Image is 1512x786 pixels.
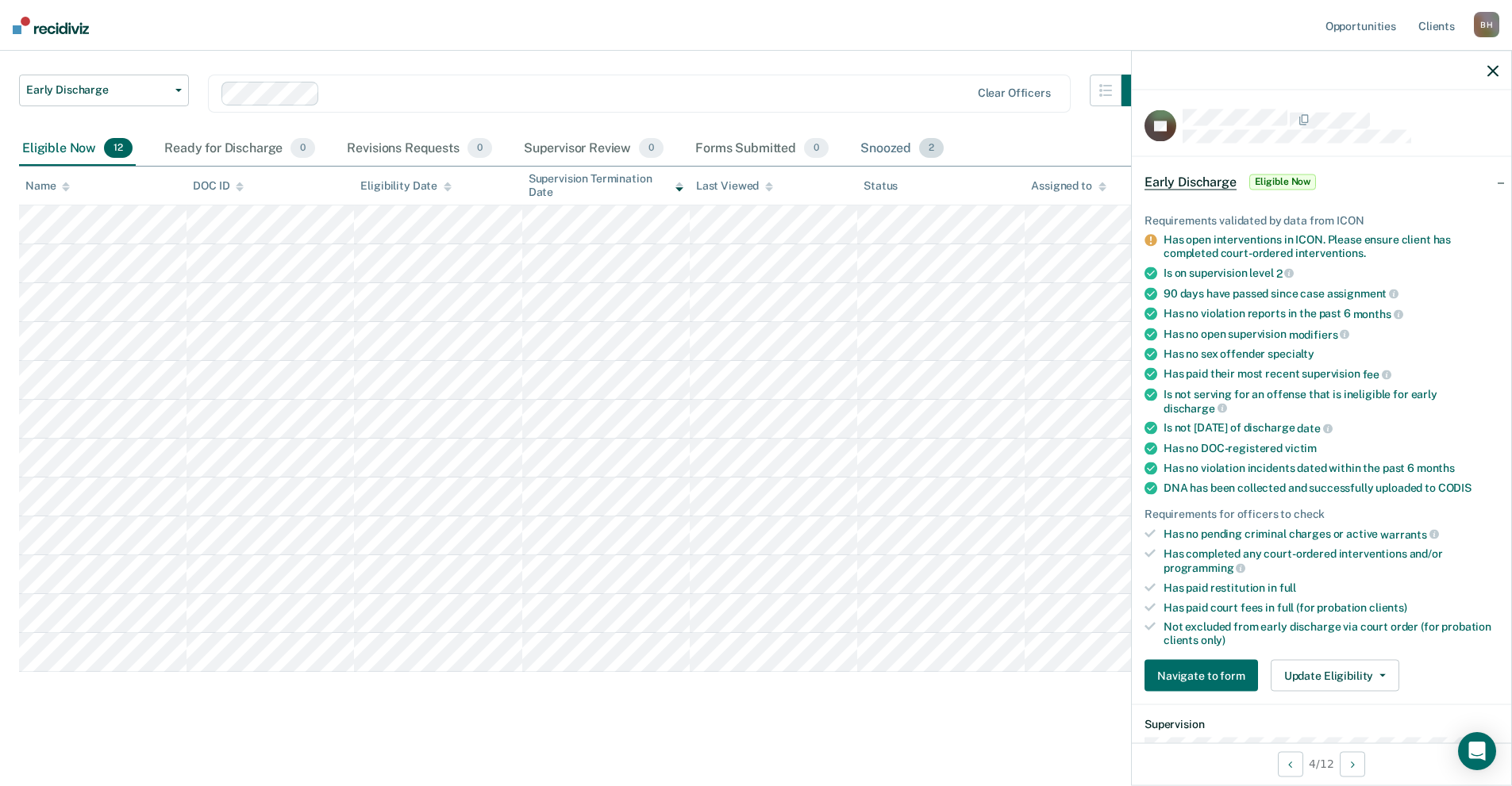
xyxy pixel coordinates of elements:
div: DOC ID [193,179,244,193]
span: assignment [1327,287,1399,300]
div: Has no DOC-registered [1164,442,1499,455]
span: Eligible Now [1249,174,1317,190]
div: Is not serving for an offense that is ineligible for early [1164,388,1499,415]
div: Clear officers [978,86,1051,100]
div: DNA has been collected and successfully uploaded to [1164,481,1499,495]
div: Assigned to [1031,179,1106,193]
div: Has paid restitution in [1164,581,1499,594]
div: Requirements validated by data from ICON [1145,213,1499,227]
div: Has open interventions in ICON. Please ensure client has completed court-ordered interventions. [1164,233,1499,260]
div: Forms Submitted [692,132,832,167]
span: victim [1285,442,1317,454]
span: CODIS [1438,481,1472,494]
div: Has paid court fees in full (for probation [1164,600,1499,614]
span: 0 [804,138,829,159]
span: 2 [1276,266,1295,279]
div: Has no violation incidents dated within the past 6 [1164,462,1499,475]
span: programming [1164,562,1245,574]
span: Early Discharge [26,83,169,97]
div: Revisions Requests [344,132,494,167]
div: Eligible Now [19,132,136,167]
div: B H [1474,12,1499,37]
span: specialty [1268,347,1314,360]
span: clients) [1369,600,1407,613]
div: Has completed any court-ordered interventions and/or [1164,547,1499,574]
div: Is not [DATE] of discharge [1164,421,1499,435]
span: only) [1201,634,1225,646]
span: months [1417,462,1455,474]
span: 2 [919,138,944,159]
div: Not excluded from early discharge via court order (for probation clients [1164,620,1499,647]
div: Eligibility Date [360,179,452,193]
div: Ready for Discharge [161,132,318,167]
span: warrants [1380,527,1439,540]
div: Open Intercom Messenger [1458,732,1496,770]
div: Has no sex offender [1164,347,1499,361]
span: full [1279,581,1296,593]
span: fee [1363,368,1391,381]
div: Supervisor Review [521,132,668,167]
a: Navigate to form [1145,660,1264,692]
button: Previous Opportunity [1278,751,1303,776]
div: Is on supervision level [1164,266,1499,281]
div: 4 / 12 [1132,742,1511,784]
div: Has no open supervision [1164,327,1499,341]
div: Snoozed [857,132,947,167]
div: Requirements for officers to check [1145,508,1499,521]
button: Update Eligibility [1271,660,1399,692]
span: 12 [104,138,133,159]
div: Has paid their most recent supervision [1164,367,1499,381]
dt: Supervision [1145,718,1499,731]
div: Has no pending criminal charges or active [1164,527,1499,541]
div: Status [864,179,898,193]
div: Early DischargeEligible Now [1132,156,1511,207]
button: Next Opportunity [1340,751,1365,776]
div: Last Viewed [696,179,773,193]
img: Recidiviz [13,17,89,34]
div: Name [25,179,70,193]
div: Supervision Termination Date [529,172,683,199]
span: 0 [290,138,315,159]
span: date [1297,422,1332,435]
div: 90 days have passed since case [1164,286,1499,301]
button: Navigate to form [1145,660,1258,692]
span: modifiers [1289,328,1350,340]
span: discharge [1164,401,1227,414]
span: 0 [467,138,492,159]
span: 0 [639,138,664,159]
span: months [1353,308,1403,320]
span: Early Discharge [1145,174,1237,190]
div: Has no violation reports in the past 6 [1164,307,1499,321]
